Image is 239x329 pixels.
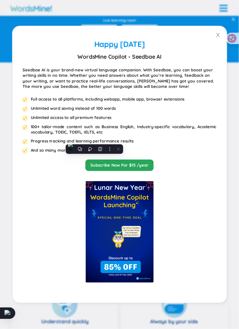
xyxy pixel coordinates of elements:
[86,181,154,283] img: premium
[23,116,28,121] img: premium
[30,138,134,144] div: Progress tracking and learning performance results
[30,148,69,154] div: And so many more!
[30,124,216,135] div: 100+ tailor-made content such as Business English, Industry-specific vocabulary, Academic vocabul...
[30,106,116,112] div: Unlimited word saving instead of 100 words
[23,97,28,102] img: premium
[215,32,220,37] span: close
[23,107,28,112] img: premium
[90,162,149,168] a: Subscribe Now For $15 /year
[23,125,28,130] img: premium
[77,52,162,61] strong: WordsMine Copilot - Seedbae AI
[85,160,154,171] button: Subscribe Now For $15 /year
[209,26,227,44] button: Close
[30,96,184,102] div: Full access to all platforms, including webapp, mobile app, browser extensions
[23,148,28,154] img: premium
[94,39,145,49] span: Happy [DATE]
[30,115,111,121] div: Unlimited access to all premium features
[23,139,28,144] img: premium
[23,67,217,89] div: Seedbae AI is your brand-new virtual language companion. With Seedbae, you can boost your writing...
